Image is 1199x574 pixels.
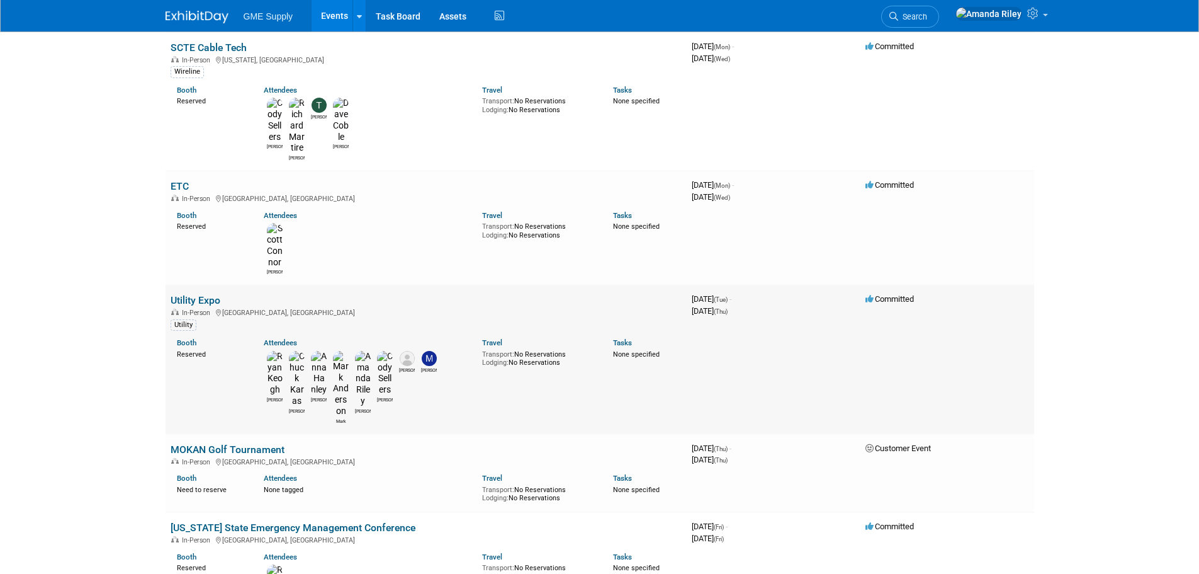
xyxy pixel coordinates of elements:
[714,457,728,464] span: (Thu)
[482,211,502,220] a: Travel
[692,534,724,543] span: [DATE]
[482,338,502,347] a: Travel
[264,338,297,347] a: Attendees
[729,294,731,304] span: -
[264,211,297,220] a: Attendees
[732,42,734,51] span: -
[714,55,730,62] span: (Wed)
[482,222,514,231] span: Transport:
[613,564,660,572] span: None specified
[422,351,437,366] img: Mitch Gosney
[714,308,728,315] span: (Thu)
[171,522,415,534] a: [US_STATE] State Emergency Management Conference
[482,231,509,239] span: Lodging:
[171,319,196,331] div: Utility
[692,54,730,63] span: [DATE]
[177,474,196,483] a: Booth
[355,351,371,407] img: Amanda Riley
[714,445,728,452] span: (Thu)
[177,86,196,95] a: Booth
[714,524,724,531] span: (Fri)
[171,193,682,203] div: [GEOGRAPHIC_DATA], [GEOGRAPHIC_DATA]
[482,348,594,367] div: No Reservations No Reservations
[482,97,514,105] span: Transport:
[264,86,297,95] a: Attendees
[355,407,371,415] div: Amanda Riley
[171,536,179,542] img: In-Person Event
[171,309,179,315] img: In-Person Event
[333,417,349,425] div: Mark Anderson
[171,180,189,192] a: ETC
[692,192,730,202] span: [DATE]
[613,97,660,105] span: None specified
[692,294,731,304] span: [DATE]
[177,211,196,220] a: Booth
[171,307,682,317] div: [GEOGRAPHIC_DATA], [GEOGRAPHIC_DATA]
[613,486,660,494] span: None specified
[177,483,245,495] div: Need to reserve
[267,396,283,403] div: Ryan Keogh
[865,294,914,304] span: Committed
[311,113,327,120] div: Todd Licence
[692,522,728,531] span: [DATE]
[482,95,594,114] div: No Reservations No Reservations
[182,56,214,64] span: In-Person
[267,142,283,150] div: Cody Sellers
[182,195,214,203] span: In-Person
[726,522,728,531] span: -
[865,522,914,531] span: Committed
[171,56,179,62] img: In-Person Event
[244,11,293,21] span: GME Supply
[613,86,632,95] a: Tasks
[333,142,349,150] div: Dave Coble
[333,351,349,417] img: Mark Anderson
[182,536,214,544] span: In-Person
[171,42,247,54] a: SCTE Cable Tech
[613,222,660,231] span: None specified
[482,553,502,561] a: Travel
[692,42,734,51] span: [DATE]
[865,444,931,453] span: Customer Event
[177,220,245,231] div: Reserved
[171,534,682,544] div: [GEOGRAPHIC_DATA], [GEOGRAPHIC_DATA]
[171,66,204,77] div: Wireline
[482,359,509,367] span: Lodging:
[732,180,734,190] span: -
[182,458,214,466] span: In-Person
[898,12,927,21] span: Search
[264,483,473,495] div: None tagged
[399,366,415,374] div: Jason Murphy
[400,351,415,366] img: Jason Murphy
[482,474,502,483] a: Travel
[177,338,196,347] a: Booth
[482,564,514,572] span: Transport:
[171,195,179,201] img: In-Person Event
[482,486,514,494] span: Transport:
[613,350,660,359] span: None specified
[714,194,730,201] span: (Wed)
[482,86,502,95] a: Travel
[692,444,731,453] span: [DATE]
[289,407,305,415] div: Chuck Karas
[714,296,728,303] span: (Tue)
[714,536,724,542] span: (Fri)
[729,444,731,453] span: -
[267,268,283,275] div: Scott Connor
[267,223,283,268] img: Scott Connor
[289,351,305,407] img: Chuck Karas
[267,351,283,396] img: Ryan Keogh
[377,396,393,403] div: Cody Sellers
[692,180,734,190] span: [DATE]
[311,396,327,403] div: Anna Hanley
[692,455,728,464] span: [DATE]
[177,561,245,573] div: Reserved
[182,309,214,317] span: In-Person
[865,180,914,190] span: Committed
[311,351,327,396] img: Anna Hanley
[177,553,196,561] a: Booth
[613,553,632,561] a: Tasks
[171,54,682,64] div: [US_STATE], [GEOGRAPHIC_DATA]
[177,95,245,106] div: Reserved
[955,7,1022,21] img: Amanda Riley
[171,294,220,306] a: Utility Expo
